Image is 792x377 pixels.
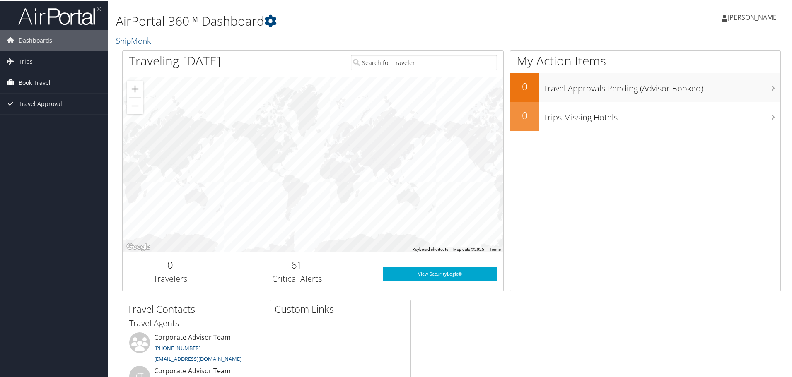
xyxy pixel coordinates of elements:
[125,331,261,365] li: Corporate Advisor Team
[154,343,200,351] a: [PHONE_NUMBER]
[351,54,497,70] input: Search for Traveler
[543,107,780,122] h3: Trips Missing Hotels
[127,301,263,315] h2: Travel Contacts
[125,241,152,252] img: Google
[19,72,51,92] span: Book Travel
[224,257,370,271] h2: 61
[510,79,539,93] h2: 0
[224,272,370,284] h3: Critical Alerts
[383,266,497,281] a: View SecurityLogic®
[125,241,152,252] a: Open this area in Google Maps (opens a new window)
[510,51,780,69] h1: My Action Items
[489,246,501,251] a: Terms (opens in new tab)
[19,93,62,113] span: Travel Approval
[413,246,448,252] button: Keyboard shortcuts
[275,301,410,315] h2: Custom Links
[543,78,780,94] h3: Travel Approvals Pending (Advisor Booked)
[510,101,780,130] a: 0Trips Missing Hotels
[19,29,52,50] span: Dashboards
[116,34,153,46] a: ShipMonk
[510,72,780,101] a: 0Travel Approvals Pending (Advisor Booked)
[127,97,143,113] button: Zoom out
[727,12,779,21] span: [PERSON_NAME]
[510,108,539,122] h2: 0
[127,80,143,96] button: Zoom in
[154,354,241,362] a: [EMAIL_ADDRESS][DOMAIN_NAME]
[129,272,212,284] h3: Travelers
[129,257,212,271] h2: 0
[129,317,257,328] h3: Travel Agents
[453,246,484,251] span: Map data ©2025
[129,51,221,69] h1: Traveling [DATE]
[722,4,787,29] a: [PERSON_NAME]
[19,50,33,71] span: Trips
[18,5,101,25] img: airportal-logo.png
[116,12,563,29] h1: AirPortal 360™ Dashboard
